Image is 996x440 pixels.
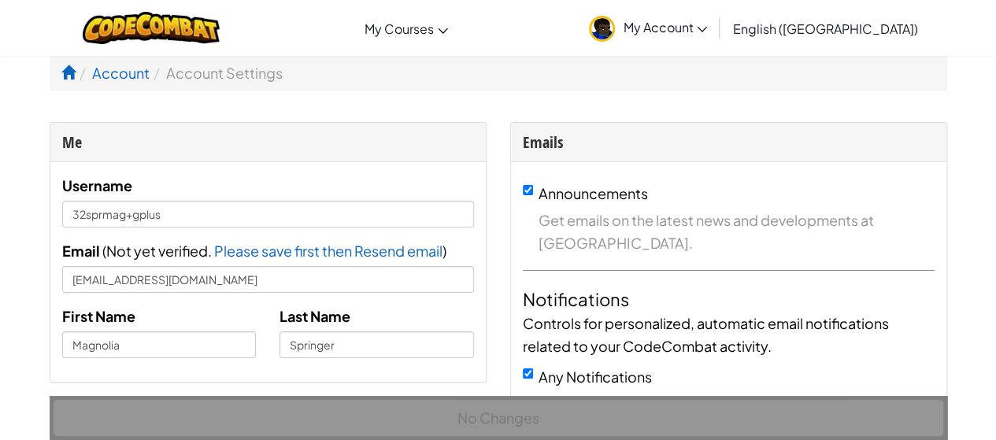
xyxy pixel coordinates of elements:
[365,20,434,37] span: My Courses
[83,12,220,44] img: CodeCombat logo
[539,209,935,254] span: Get emails on the latest news and developments at [GEOGRAPHIC_DATA].
[442,242,446,260] span: )
[62,131,474,153] div: Me
[150,61,283,84] li: Account Settings
[539,184,648,202] label: Announcements
[92,64,150,82] a: Account
[539,368,652,386] label: Any Notifications
[523,131,935,153] div: Emails
[100,242,106,260] span: (
[62,242,100,260] span: Email
[106,242,214,260] span: Not yet verified.
[589,16,615,42] img: avatar
[62,174,132,197] label: Username
[581,3,715,53] a: My Account
[523,314,889,355] span: Controls for personalized, automatic email notifications related to your CodeCombat activity.
[623,19,707,35] span: My Account
[214,242,442,260] span: Please save first then Resend email
[523,287,935,312] h4: Notifications
[724,7,925,50] a: English ([GEOGRAPHIC_DATA])
[539,392,935,415] span: Disable to stop all activity notification emails.
[280,305,350,327] label: Last Name
[62,305,135,327] label: First Name
[732,20,917,37] span: English ([GEOGRAPHIC_DATA])
[357,7,456,50] a: My Courses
